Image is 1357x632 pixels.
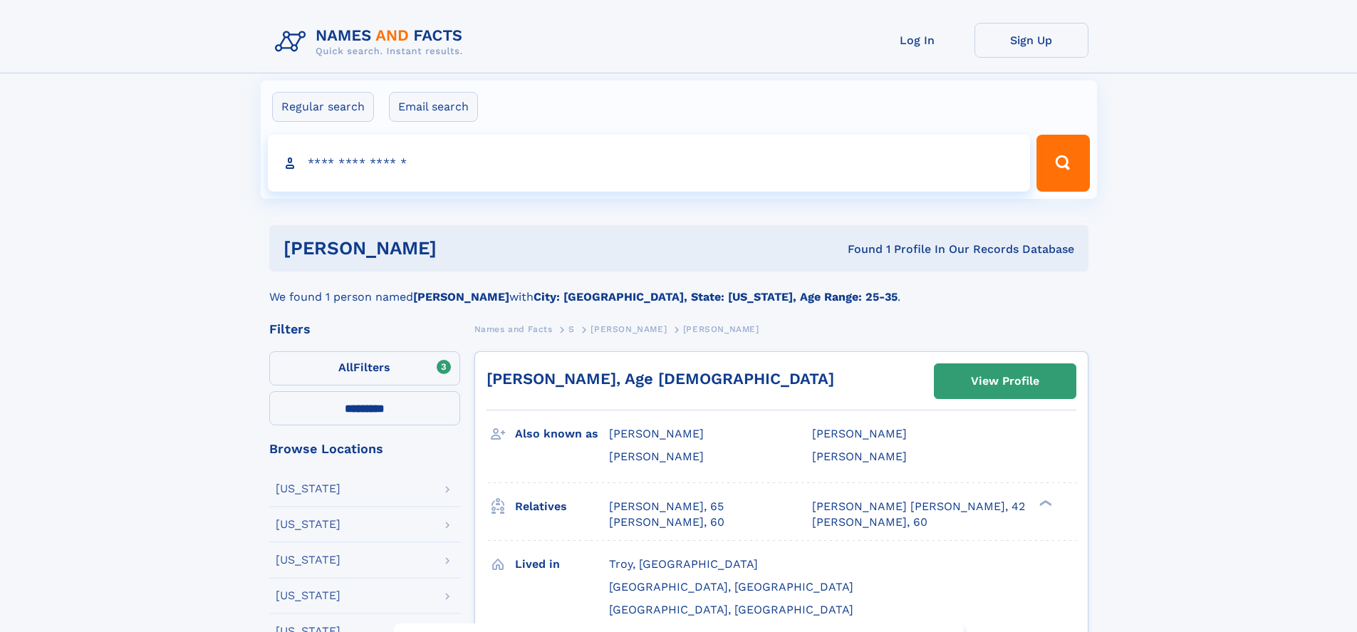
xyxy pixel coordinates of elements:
[568,320,575,338] a: S
[389,92,478,122] label: Email search
[269,351,460,385] label: Filters
[591,320,667,338] a: [PERSON_NAME]
[683,324,759,334] span: [PERSON_NAME]
[268,135,1031,192] input: search input
[413,290,509,304] b: [PERSON_NAME]
[568,324,575,334] span: S
[276,590,340,601] div: [US_STATE]
[276,483,340,494] div: [US_STATE]
[272,92,374,122] label: Regular search
[861,23,974,58] a: Log In
[1036,498,1053,507] div: ❯
[974,23,1088,58] a: Sign Up
[269,271,1088,306] div: We found 1 person named with .
[269,23,474,61] img: Logo Names and Facts
[338,361,353,374] span: All
[269,323,460,336] div: Filters
[276,554,340,566] div: [US_STATE]
[935,364,1076,398] a: View Profile
[812,450,907,463] span: [PERSON_NAME]
[534,290,898,304] b: City: [GEOGRAPHIC_DATA], State: [US_STATE], Age Range: 25-35
[609,603,853,616] span: [GEOGRAPHIC_DATA], [GEOGRAPHIC_DATA]
[269,442,460,455] div: Browse Locations
[812,499,1025,514] a: [PERSON_NAME] [PERSON_NAME], 42
[515,422,609,446] h3: Also known as
[812,514,927,530] a: [PERSON_NAME], 60
[609,450,704,463] span: [PERSON_NAME]
[515,552,609,576] h3: Lived in
[515,494,609,519] h3: Relatives
[642,242,1074,257] div: Found 1 Profile In Our Records Database
[609,580,853,594] span: [GEOGRAPHIC_DATA], [GEOGRAPHIC_DATA]
[487,370,834,388] a: [PERSON_NAME], Age [DEMOGRAPHIC_DATA]
[609,427,704,440] span: [PERSON_NAME]
[591,324,667,334] span: [PERSON_NAME]
[971,365,1039,398] div: View Profile
[609,514,724,530] a: [PERSON_NAME], 60
[276,519,340,530] div: [US_STATE]
[474,320,553,338] a: Names and Facts
[812,427,907,440] span: [PERSON_NAME]
[609,499,724,514] a: [PERSON_NAME], 65
[1036,135,1089,192] button: Search Button
[609,557,758,571] span: Troy, [GEOGRAPHIC_DATA]
[284,239,643,257] h1: [PERSON_NAME]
